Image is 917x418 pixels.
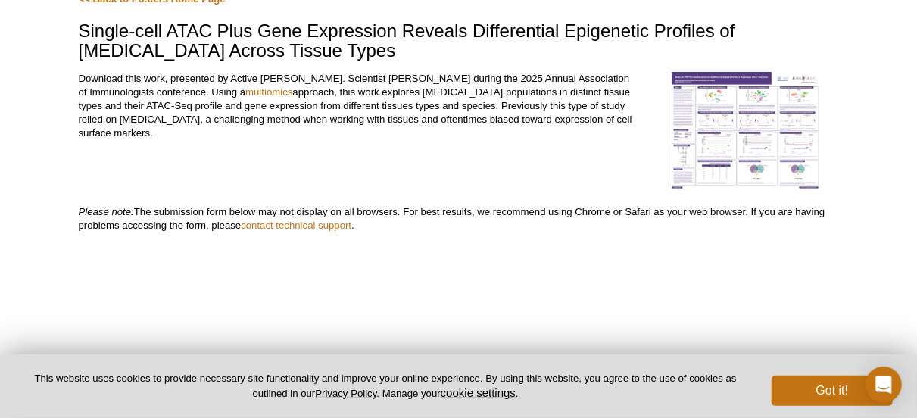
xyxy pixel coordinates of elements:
a: Privacy Policy [315,388,376,399]
p: The submission form below may not display on all browsers. For best results, we recommend using C... [79,205,839,232]
p: Download this work, presented by Active [PERSON_NAME]. Scientist [PERSON_NAME] during the 2025 An... [79,72,641,140]
button: Got it! [772,376,893,406]
p: This website uses cookies to provide necessary site functionality and improve your online experie... [24,372,747,401]
button: cookie settings [441,386,516,399]
em: Please note: [79,206,134,217]
div: Open Intercom Messenger [866,367,902,403]
img: Download the Poster [669,72,821,190]
a: contact technical support [241,220,351,231]
h1: Single-cell ATAC Plus Gene Expression Reveals Differential Epigenetic Profiles of [MEDICAL_DATA] ... [79,21,839,63]
a: multiomics [245,86,292,98]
